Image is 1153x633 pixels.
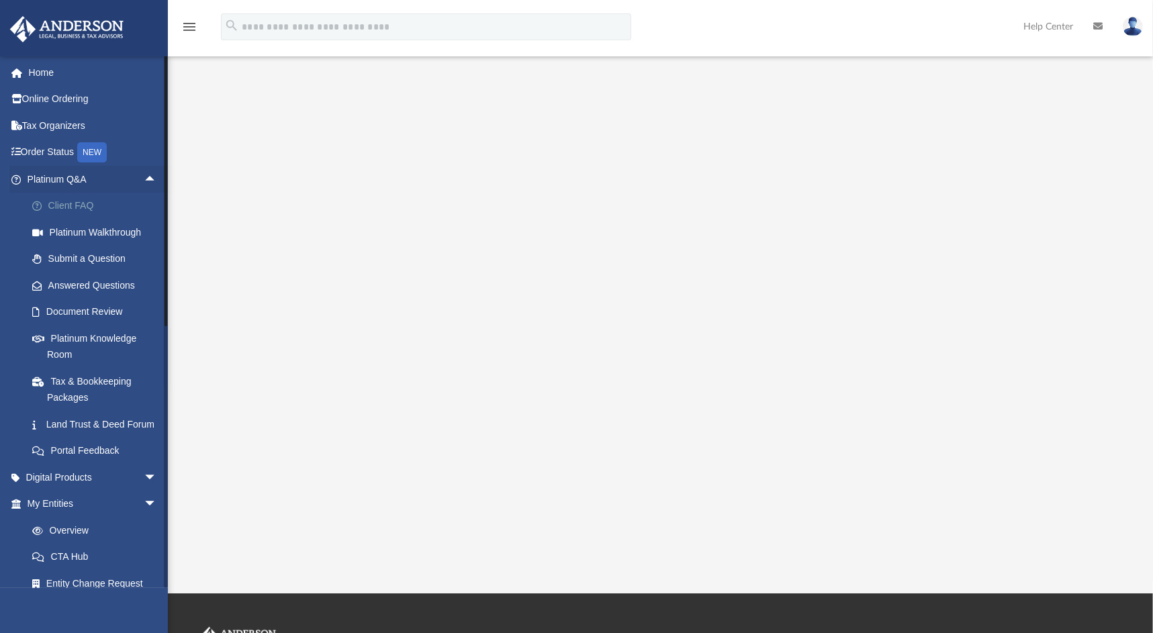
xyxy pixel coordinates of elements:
[19,438,177,465] a: Portal Feedback
[1123,17,1143,36] img: User Pic
[6,16,128,42] img: Anderson Advisors Platinum Portal
[19,368,177,411] a: Tax & Bookkeeping Packages
[19,219,177,246] a: Platinum Walkthrough
[19,246,177,273] a: Submit a Question
[181,26,197,35] a: menu
[19,272,177,299] a: Answered Questions
[9,112,177,139] a: Tax Organizers
[19,570,177,597] a: Entity Change Request
[9,166,177,193] a: Platinum Q&Aarrow_drop_up
[9,491,177,518] a: My Entitiesarrow_drop_down
[19,325,177,368] a: Platinum Knowledge Room
[144,464,171,491] span: arrow_drop_down
[19,544,177,571] a: CTA Hub
[19,193,177,220] a: Client FAQ
[181,19,197,35] i: menu
[19,299,177,326] a: Document Review
[9,86,177,113] a: Online Ordering
[19,517,177,544] a: Overview
[9,139,177,166] a: Order StatusNEW
[144,166,171,193] span: arrow_drop_up
[144,491,171,518] span: arrow_drop_down
[9,464,177,491] a: Digital Productsarrow_drop_down
[19,411,177,438] a: Land Trust & Deed Forum
[224,18,239,33] i: search
[77,142,107,162] div: NEW
[9,59,177,86] a: Home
